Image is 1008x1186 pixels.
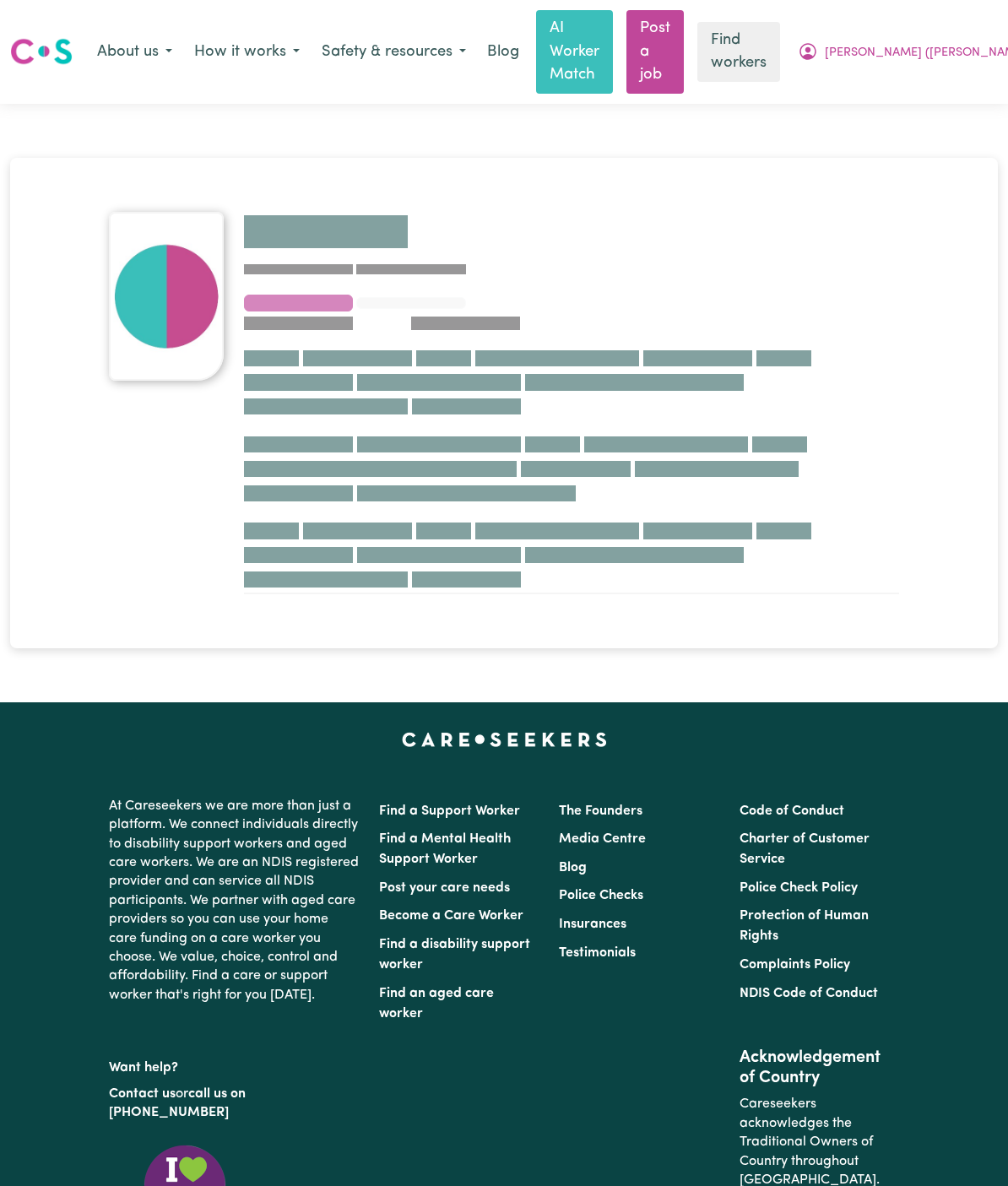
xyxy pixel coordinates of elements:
[477,34,529,71] a: Blog
[10,32,73,71] a: Careseekers logo
[109,1078,359,1129] p: or
[536,10,613,94] a: AI Worker Match
[740,804,844,818] a: Code of Conduct
[559,804,642,818] a: The Founders
[183,35,311,70] button: How it works
[559,889,643,902] a: Police Checks
[740,909,869,943] a: Protection of Human Rights
[379,909,523,923] a: Become a Care Worker
[697,22,780,82] a: Find workers
[379,938,530,972] a: Find a disability support worker
[740,958,850,972] a: Complaints Policy
[109,1087,176,1101] a: Contact us
[109,1087,246,1119] a: call us on [PHONE_NUMBER]
[311,35,477,70] button: Safety & resources
[10,36,73,67] img: Careseekers logo
[559,918,626,931] a: Insurances
[109,790,359,1011] p: At Careseekers we are more than just a platform. We connect individuals directly to disability su...
[740,1048,899,1088] h2: Acknowledgement of Country
[379,804,520,818] a: Find a Support Worker
[740,832,870,866] a: Charter of Customer Service
[626,10,684,94] a: Post a job
[559,861,587,875] a: Blog
[740,987,878,1000] a: NDIS Code of Conduct
[86,35,183,70] button: About us
[559,832,646,846] a: Media Centre
[740,881,858,895] a: Police Check Policy
[379,881,510,895] a: Post your care needs
[402,733,607,746] a: Careseekers home page
[379,832,511,866] a: Find a Mental Health Support Worker
[559,946,636,960] a: Testimonials
[109,1052,359,1077] p: Want help?
[379,987,494,1021] a: Find an aged care worker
